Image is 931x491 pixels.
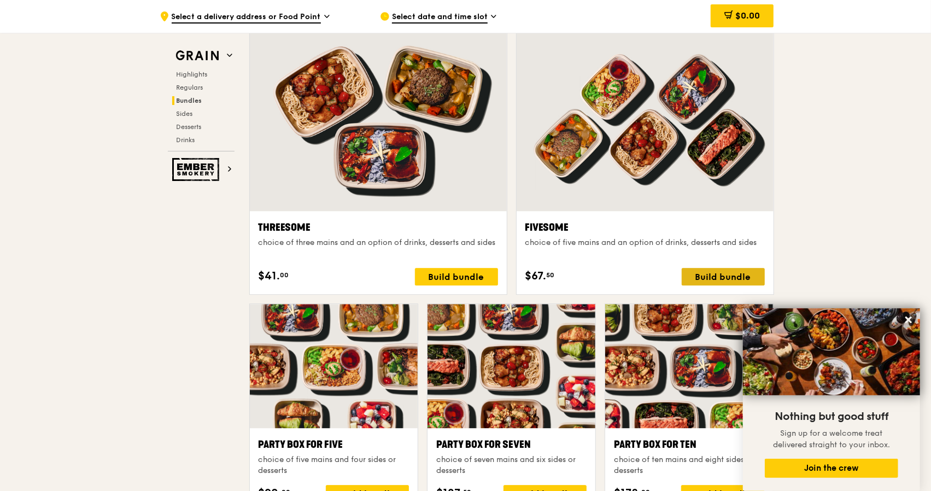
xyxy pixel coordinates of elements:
img: Grain web logo [172,46,222,66]
img: DSC07876-Edit02-Large.jpeg [743,308,920,395]
span: 50 [547,271,555,279]
span: Desserts [177,123,202,131]
div: Party Box for Seven [436,437,587,452]
span: $41. [259,268,280,284]
div: Threesome [259,220,498,235]
span: Highlights [177,71,208,78]
span: Drinks [177,136,195,144]
span: Sign up for a welcome treat delivered straight to your inbox. [773,429,890,449]
button: Close [900,311,917,329]
div: Party Box for Ten [614,437,764,452]
span: Regulars [177,84,203,91]
div: Build bundle [415,268,498,285]
div: Party Box for Five [259,437,409,452]
div: Fivesome [525,220,765,235]
span: $67. [525,268,547,284]
span: Nothing but good stuff [775,410,888,423]
span: Bundles [177,97,202,104]
span: Select a delivery address or Food Point [172,11,321,24]
div: Build bundle [682,268,765,285]
div: choice of seven mains and six sides or desserts [436,454,587,476]
span: Sides [177,110,193,118]
div: choice of three mains and an option of drinks, desserts and sides [259,237,498,248]
button: Join the crew [765,459,898,478]
div: choice of five mains and four sides or desserts [259,454,409,476]
span: $0.00 [735,10,760,21]
span: 00 [280,271,289,279]
img: Ember Smokery web logo [172,158,222,181]
div: choice of five mains and an option of drinks, desserts and sides [525,237,765,248]
div: choice of ten mains and eight sides or desserts [614,454,764,476]
span: Select date and time slot [392,11,488,24]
